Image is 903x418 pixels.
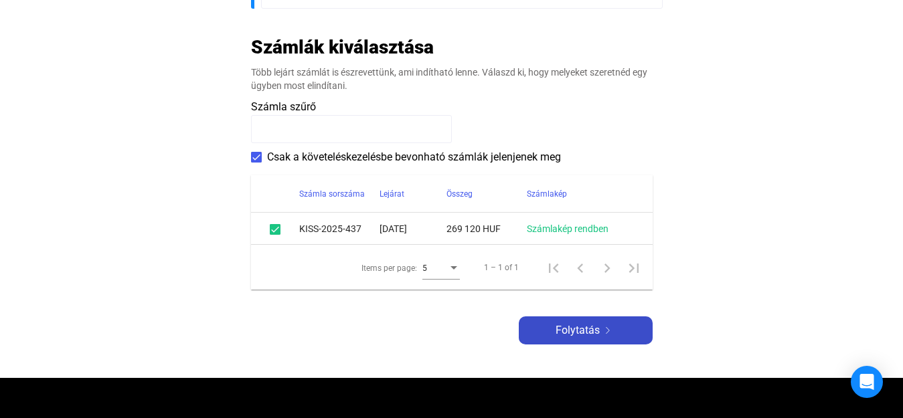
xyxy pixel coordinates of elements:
[594,254,621,281] button: Next page
[361,260,417,276] div: Items per page:
[519,316,653,344] button: Folytatásarrow-right-white
[540,254,567,281] button: First page
[251,100,316,113] span: Számla szűrő
[380,213,446,245] td: [DATE]
[567,254,594,281] button: Previous page
[527,223,608,234] a: Számlakép rendben
[446,186,527,202] div: Összeg
[299,186,380,202] div: Számla sorszáma
[851,366,883,398] div: Open Intercom Messenger
[380,186,446,202] div: Lejárat
[621,254,647,281] button: Last page
[422,259,460,276] mat-select: Items per page:
[446,213,527,245] td: 269 120 HUF
[299,213,380,245] td: KISS-2025-437
[527,186,567,202] div: Számlakép
[484,259,519,276] div: 1 – 1 of 1
[600,327,616,334] img: arrow-right-white
[527,186,637,202] div: Számlakép
[556,322,600,338] span: Folytatás
[267,149,561,165] span: Csak a követeléskezelésbe bevonható számlák jelenjenek meg
[446,186,473,202] div: Összeg
[380,186,404,202] div: Lejárat
[251,66,653,92] div: Több lejárt számlát is észrevettünk, ami indítható lenne. Válaszd ki, hogy melyeket szeretnéd egy...
[422,264,427,273] span: 5
[299,186,365,202] div: Számla sorszáma
[251,35,434,59] h2: Számlák kiválasztása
